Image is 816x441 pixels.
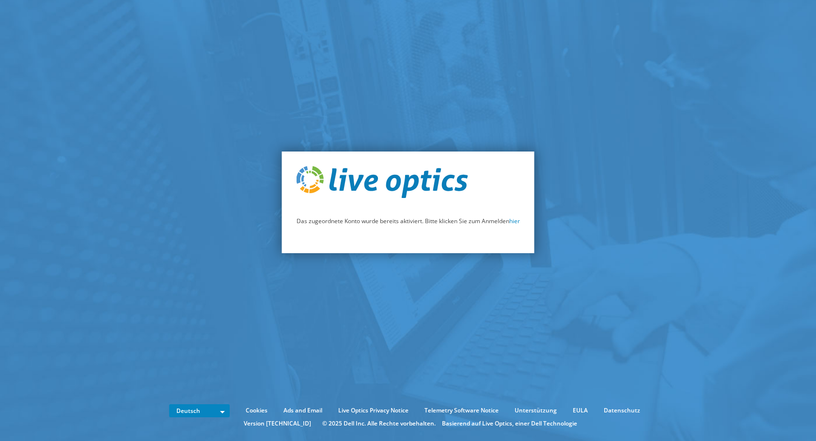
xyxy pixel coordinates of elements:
[596,405,647,416] a: Datenschutz
[507,405,564,416] a: Unterstützung
[509,217,520,225] a: hier
[238,405,275,416] a: Cookies
[331,405,416,416] a: Live Optics Privacy Notice
[565,405,595,416] a: EULA
[297,216,520,227] p: Das zugeordnete Konto wurde bereits aktiviert. Bitte klicken Sie zum Anmelden
[317,418,440,429] li: © 2025 Dell Inc. Alle Rechte vorbehalten.
[239,418,316,429] li: Version [TECHNICAL_ID]
[276,405,330,416] a: Ads and Email
[442,418,577,429] li: Basierend auf Live Optics, einer Dell Technologie
[417,405,506,416] a: Telemetry Software Notice
[297,166,468,198] img: live_optics_svg.svg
